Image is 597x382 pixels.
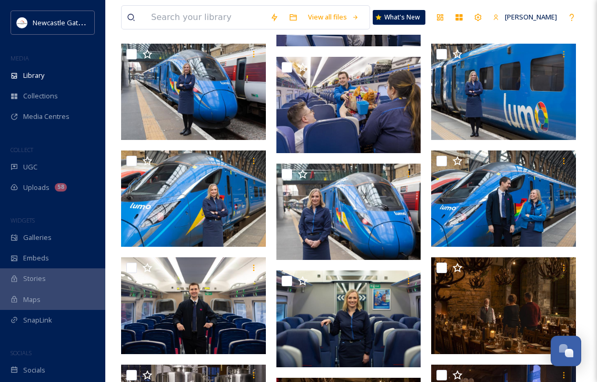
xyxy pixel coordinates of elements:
[23,315,52,325] span: SnapLink
[23,365,45,375] span: Socials
[487,7,562,27] a: [PERSON_NAME]
[121,44,266,140] img: National Apprenticeship Week at Kings Cross_012-Lumo.jpg
[551,336,581,366] button: Open Chat
[121,257,266,354] img: National Apprenticeship Week at Kings Cross_104-Lumo.jpg
[303,7,364,27] a: View all files
[11,146,33,154] span: COLLECT
[23,253,49,263] span: Embeds
[276,57,421,153] img: DNEE_Skills and Careers Lumo 003.JPG
[431,257,576,354] img: DNEE_Skills and Careers Blackfriars 015.JPG
[121,150,266,247] img: National Apprenticeship Week at Kings Cross_029-Lumo.jpg
[276,270,421,367] img: National Apprenticeship Week at Kings Cross_043-Lumo.jpg
[23,112,69,122] span: Media Centres
[55,183,67,192] div: 58
[505,12,557,22] span: [PERSON_NAME]
[33,17,130,27] span: Newcastle Gateshead Initiative
[17,17,27,28] img: DqD9wEUd_400x400.jpg
[23,233,52,243] span: Galleries
[373,10,425,25] a: What's New
[23,162,37,172] span: UGC
[23,71,44,81] span: Library
[431,44,576,140] img: National Apprenticeship Week at Kings Cross_024-Lumo.jpg
[146,6,265,29] input: Search your library
[23,295,41,305] span: Maps
[23,91,58,101] span: Collections
[276,164,421,260] img: National Apprenticeship Week at Kings Cross_017-Lumo.jpg
[23,183,49,193] span: Uploads
[11,54,29,62] span: MEDIA
[431,150,576,247] img: National Apprenticeship Week at Kings Cross_062-Lumo.jpg
[23,274,46,284] span: Stories
[11,349,32,357] span: SOCIALS
[11,216,35,224] span: WIDGETS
